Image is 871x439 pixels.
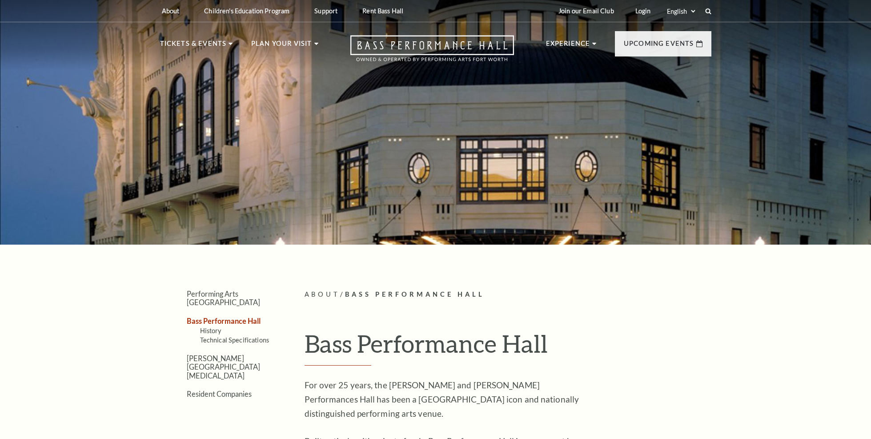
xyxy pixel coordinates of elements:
a: [PERSON_NAME][GEOGRAPHIC_DATA][MEDICAL_DATA] [187,354,260,380]
a: Technical Specifications [200,336,269,344]
span: About [305,290,340,298]
p: Experience [546,38,590,54]
a: Performing Arts [GEOGRAPHIC_DATA] [187,290,260,306]
p: For over 25 years, the [PERSON_NAME] and [PERSON_NAME] Performances Hall has been a [GEOGRAPHIC_D... [305,378,594,421]
p: Support [314,7,337,15]
span: Bass Performance Hall [345,290,485,298]
a: History [200,327,221,334]
h1: Bass Performance Hall [305,329,711,366]
p: Tickets & Events [160,38,227,54]
p: Plan Your Visit [251,38,312,54]
a: Bass Performance Hall [187,317,261,325]
a: Resident Companies [187,390,252,398]
p: Upcoming Events [624,38,694,54]
p: About [162,7,180,15]
p: / [305,289,711,300]
select: Select: [665,7,697,16]
p: Rent Bass Hall [362,7,403,15]
p: Children's Education Program [204,7,289,15]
